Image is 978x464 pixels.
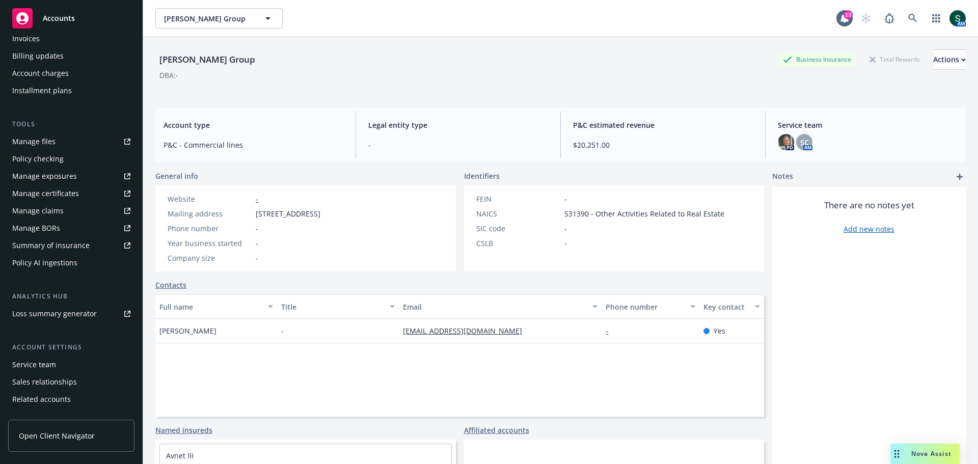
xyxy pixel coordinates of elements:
[155,8,283,29] button: [PERSON_NAME] Group
[256,194,258,204] a: -
[954,171,966,183] a: add
[8,31,134,47] a: Invoices
[890,444,903,464] div: Drag to move
[12,151,64,167] div: Policy checking
[166,451,194,460] a: Avnet III
[164,120,343,130] span: Account type
[8,306,134,322] a: Loss summary generator
[168,223,252,234] div: Phone number
[778,120,958,130] span: Service team
[772,171,793,183] span: Notes
[564,208,724,219] span: 531390 - Other Activities Related to Real Estate
[8,291,134,302] div: Analytics hub
[168,208,252,219] div: Mailing address
[879,8,900,29] a: Report a Bug
[800,137,809,148] span: SC
[926,8,946,29] a: Switch app
[8,391,134,407] a: Related accounts
[8,4,134,33] a: Accounts
[8,133,134,150] a: Manage files
[12,48,64,64] div: Billing updates
[12,203,64,219] div: Manage claims
[168,194,252,204] div: Website
[890,444,960,464] button: Nova Assist
[12,133,56,150] div: Manage files
[933,50,966,69] div: Actions
[12,306,97,322] div: Loss summary generator
[155,294,277,319] button: Full name
[256,238,258,249] span: -
[168,253,252,263] div: Company size
[8,119,134,129] div: Tools
[155,53,259,66] div: [PERSON_NAME] Group
[403,302,586,312] div: Email
[824,199,914,211] span: There are no notes yet
[8,185,134,202] a: Manage certificates
[602,294,699,319] button: Phone number
[12,168,77,184] div: Manage exposures
[8,151,134,167] a: Policy checking
[476,223,560,234] div: SIC code
[168,238,252,249] div: Year business started
[606,326,616,336] a: -
[12,237,90,254] div: Summary of insurance
[159,325,216,336] span: [PERSON_NAME]
[8,408,134,425] a: Client features
[277,294,399,319] button: Title
[159,70,178,80] div: DBA: -
[903,8,923,29] a: Search
[8,168,134,184] a: Manage exposures
[256,208,320,219] span: [STREET_ADDRESS]
[368,120,548,130] span: Legal entity type
[12,31,40,47] div: Invoices
[564,238,567,249] span: -
[476,208,560,219] div: NAICS
[256,253,258,263] span: -
[8,374,134,390] a: Sales relationships
[368,140,548,150] span: -
[256,223,258,234] span: -
[8,237,134,254] a: Summary of insurance
[714,325,725,336] span: Yes
[933,49,966,70] button: Actions
[464,171,500,181] span: Identifiers
[12,374,77,390] div: Sales relationships
[8,83,134,99] a: Installment plans
[476,194,560,204] div: FEIN
[164,13,252,24] span: [PERSON_NAME] Group
[12,391,71,407] div: Related accounts
[399,294,602,319] button: Email
[12,408,63,425] div: Client features
[911,449,952,458] span: Nova Assist
[155,171,198,181] span: General info
[564,194,567,204] span: -
[844,10,853,19] div: 13
[164,140,343,150] span: P&C - Commercial lines
[281,302,384,312] div: Title
[155,425,212,435] a: Named insureds
[159,302,262,312] div: Full name
[573,140,753,150] span: $20,251.00
[8,342,134,352] div: Account settings
[12,83,72,99] div: Installment plans
[281,325,284,336] span: -
[403,326,530,336] a: [EMAIL_ADDRESS][DOMAIN_NAME]
[19,430,95,441] span: Open Client Navigator
[8,65,134,81] a: Account charges
[856,8,876,29] a: Start snowing
[12,357,56,373] div: Service team
[699,294,764,319] button: Key contact
[844,224,894,234] a: Add new notes
[464,425,529,435] a: Affiliated accounts
[12,65,69,81] div: Account charges
[155,280,186,290] a: Contacts
[8,255,134,271] a: Policy AI ingestions
[8,357,134,373] a: Service team
[573,120,753,130] span: P&C estimated revenue
[8,220,134,236] a: Manage BORs
[12,255,77,271] div: Policy AI ingestions
[12,220,60,236] div: Manage BORs
[949,10,966,26] img: photo
[778,53,856,66] div: Business Insurance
